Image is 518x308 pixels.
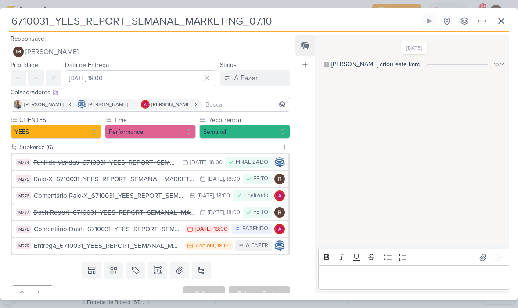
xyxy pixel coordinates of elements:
img: Rafael Dornelles [274,207,285,218]
img: Iara Santos [14,100,22,109]
button: IM274 Funil de Vendas_6710031_YEES_REPORT_SEMANAL_MARKETING_07.10 [DATE] , 18:00 FINALIZADO [12,154,288,170]
img: Caroline Traven De Andrade [274,157,285,168]
span: [PERSON_NAME] [25,47,79,57]
div: Subkardz (6) [19,143,278,152]
div: Dash Report_6710031_YEES_REPORT_SEMANAL_MARKETING_07.10 [33,208,195,218]
input: Buscar [204,99,288,110]
img: Alessandra Gomes [141,100,150,109]
div: Isabella Machado Guimarães [13,47,24,57]
div: IM277 [16,209,31,216]
div: FINALIZADO [236,158,268,167]
div: Isabella criou este kard [331,60,421,69]
div: Este log é visível à todos no kard [324,62,329,67]
label: Status [220,61,237,69]
div: Finalizado [243,191,268,200]
div: , 18:00 [224,210,240,215]
div: Comentário Raio-X_6710031_YEES_REPORT_SEMANAL_MARKETING_07.10 [34,191,185,201]
img: Caroline Traven De Andrade [77,100,86,109]
div: , 18:00 [214,193,230,199]
div: [DATE] [198,193,214,199]
div: Funil de Vendas_6710031_YEES_REPORT_SEMANAL_MARKETING_07.10 [33,158,178,168]
input: Select a date [65,70,216,86]
div: FAZENDO [242,225,268,233]
button: IM278 Comentário Dash_6710031_YEES_REPORT_SEMANAL_MARKETING_07.10 [DATE] , 18:00 FAZENDO [12,221,288,237]
p: IM [16,50,21,54]
span: [PERSON_NAME] [88,100,128,108]
div: Entrega_6710031_YEES_REPORT_SEMANAL_MARKETING_07.10 [34,241,181,251]
div: Comentário Dash_6710031_YEES_REPORT_SEMANAL_MARKETING_07.10 [34,224,181,234]
div: IM276 [16,192,31,199]
button: IM279 Entrega_6710031_YEES_REPORT_SEMANAL_MARKETING_07.10 7 de out , 18:00 A FAZER [12,238,288,254]
button: Performance [105,125,196,139]
button: IM277 Dash Report_6710031_YEES_REPORT_SEMANAL_MARKETING_07.10 [DATE] , 18:00 FEITO [12,204,288,220]
button: IM275 Raio-X_6710031_YEES_REPORT_SEMANAL_MARKETING_07.10 [DATE] , 18:00 FEITO [12,171,288,187]
div: [DATE] [190,160,206,165]
div: Raio-X_6710031_YEES_REPORT_SEMANAL_MARKETING_07.10 [34,174,195,184]
div: IM278 [16,226,31,233]
div: IM274 [16,159,31,166]
img: Rafael Dornelles [274,174,285,184]
div: Ligar relógio [426,18,433,25]
label: Responsável [11,35,46,43]
div: 10:14 [494,61,505,68]
span: [PERSON_NAME] [151,100,191,108]
div: IM279 [16,242,31,249]
div: FEITO [253,208,268,217]
div: 7 de out [195,243,215,249]
div: , 18:00 [211,226,227,232]
label: Recorrência [207,115,290,125]
label: Time [113,115,196,125]
button: Semanal [199,125,290,139]
button: YEES [11,125,101,139]
div: Editor editing area: main [318,265,509,290]
img: Caroline Traven De Andrade [274,240,285,251]
div: Editor toolbar [318,249,509,266]
button: IM [PERSON_NAME] [11,44,290,60]
label: CLIENTES [18,115,101,125]
div: [DATE] [208,210,224,215]
div: A Fazer [234,73,258,83]
div: , 18:00 [224,176,240,182]
div: A FAZER [246,241,268,250]
img: Alessandra Gomes [274,224,285,234]
img: Alessandra Gomes [274,190,285,201]
div: [DATE] [195,226,211,232]
button: IM276 Comentário Raio-X_6710031_YEES_REPORT_SEMANAL_MARKETING_07.10 [DATE] , 18:00 Finalizado [12,188,288,204]
div: [DATE] [208,176,224,182]
div: FEITO [253,175,268,183]
div: Colaboradores [11,88,290,97]
button: Cancelar [11,285,54,302]
button: A Fazer [220,70,290,86]
div: , 18:00 [215,243,231,249]
div: IM275 [16,175,31,183]
span: [PERSON_NAME] [24,100,64,108]
input: Kard Sem Título [9,13,420,29]
label: Data de Entrega [65,61,109,69]
label: Prioridade [11,61,38,69]
div: , 18:00 [206,160,223,165]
